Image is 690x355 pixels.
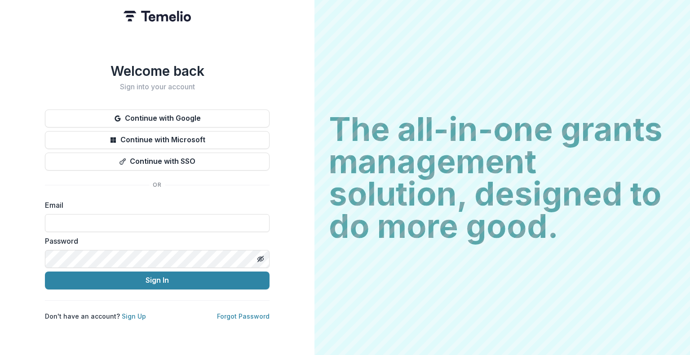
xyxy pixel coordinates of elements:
label: Email [45,200,264,210]
button: Sign In [45,272,270,289]
h2: Sign into your account [45,83,270,91]
button: Continue with Google [45,110,270,127]
label: Password [45,236,264,246]
p: Don't have an account? [45,311,146,321]
button: Toggle password visibility [253,252,268,266]
button: Continue with SSO [45,153,270,171]
h1: Welcome back [45,63,270,79]
button: Continue with Microsoft [45,131,270,149]
a: Sign Up [122,312,146,320]
img: Temelio [124,11,191,22]
a: Forgot Password [217,312,270,320]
